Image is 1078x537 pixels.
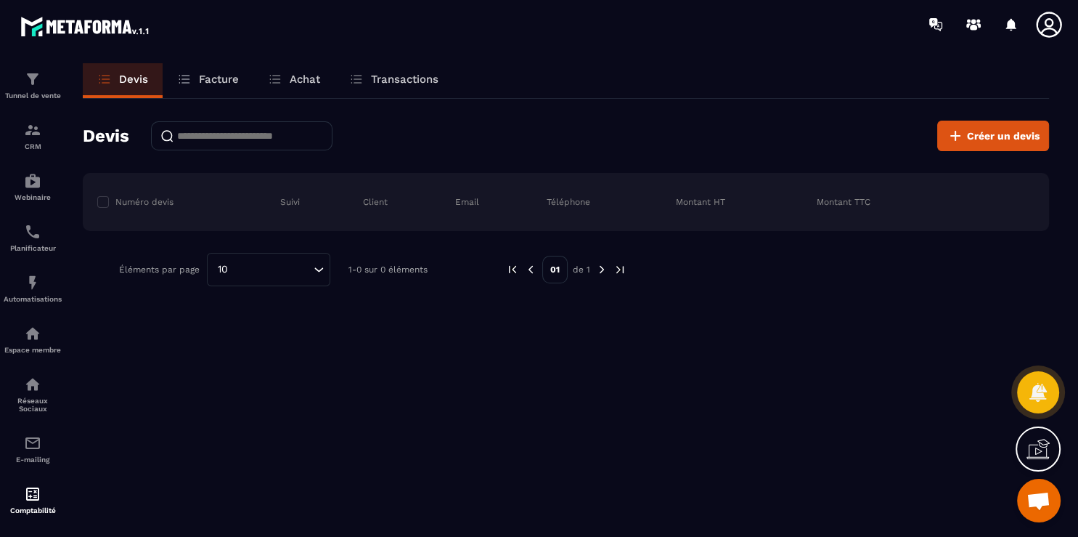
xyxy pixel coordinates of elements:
img: automations [24,274,41,291]
p: Facture [199,73,239,86]
img: scheduler [24,223,41,241]
p: Montant TTC [817,196,870,208]
a: automationsautomationsAutomatisations [4,263,62,314]
p: Webinaire [4,193,62,201]
input: Search for option [233,262,310,278]
p: Tunnel de vente [4,92,62,100]
p: de 1 [573,264,590,275]
p: Achat [290,73,320,86]
p: Transactions [371,73,438,86]
p: 01 [542,256,568,283]
a: automationsautomationsEspace membre [4,314,62,365]
img: email [24,435,41,452]
img: accountant [24,485,41,503]
p: Numéro devis [115,196,173,208]
img: formation [24,70,41,88]
a: automationsautomationsWebinaire [4,161,62,212]
div: Search for option [207,253,330,286]
img: social-network [24,376,41,393]
a: accountantaccountantComptabilité [4,475,62,525]
a: formationformationTunnel de vente [4,60,62,110]
p: Téléphone [547,196,590,208]
p: Client [363,196,388,208]
img: next [595,263,608,276]
p: Comptabilité [4,506,62,514]
p: Automatisations [4,295,62,303]
p: Espace membre [4,346,62,354]
p: Suivi [280,196,300,208]
p: 1-0 sur 0 éléments [348,265,428,275]
img: prev [524,263,537,276]
img: next [613,263,626,276]
img: prev [506,263,519,276]
a: schedulerschedulerPlanificateur [4,212,62,263]
a: emailemailE-mailing [4,424,62,475]
p: CRM [4,142,62,150]
img: automations [24,325,41,342]
span: 10 [213,262,233,278]
p: Planificateur [4,244,62,252]
p: E-mailing [4,456,62,464]
a: Devis [83,63,163,98]
p: Éléments par page [119,265,200,275]
img: formation [24,121,41,139]
p: Montant HT [676,196,725,208]
a: social-networksocial-networkRéseaux Sociaux [4,365,62,424]
p: Réseaux Sociaux [4,397,62,413]
p: Devis [119,73,148,86]
a: Open chat [1017,479,1061,522]
span: Créer un devis [967,129,1040,143]
h2: Devis [83,121,129,150]
a: Facture [163,63,253,98]
button: Créer un devis [937,121,1049,151]
img: logo [20,13,151,39]
p: Email [455,196,479,208]
img: automations [24,172,41,190]
a: formationformationCRM [4,110,62,161]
